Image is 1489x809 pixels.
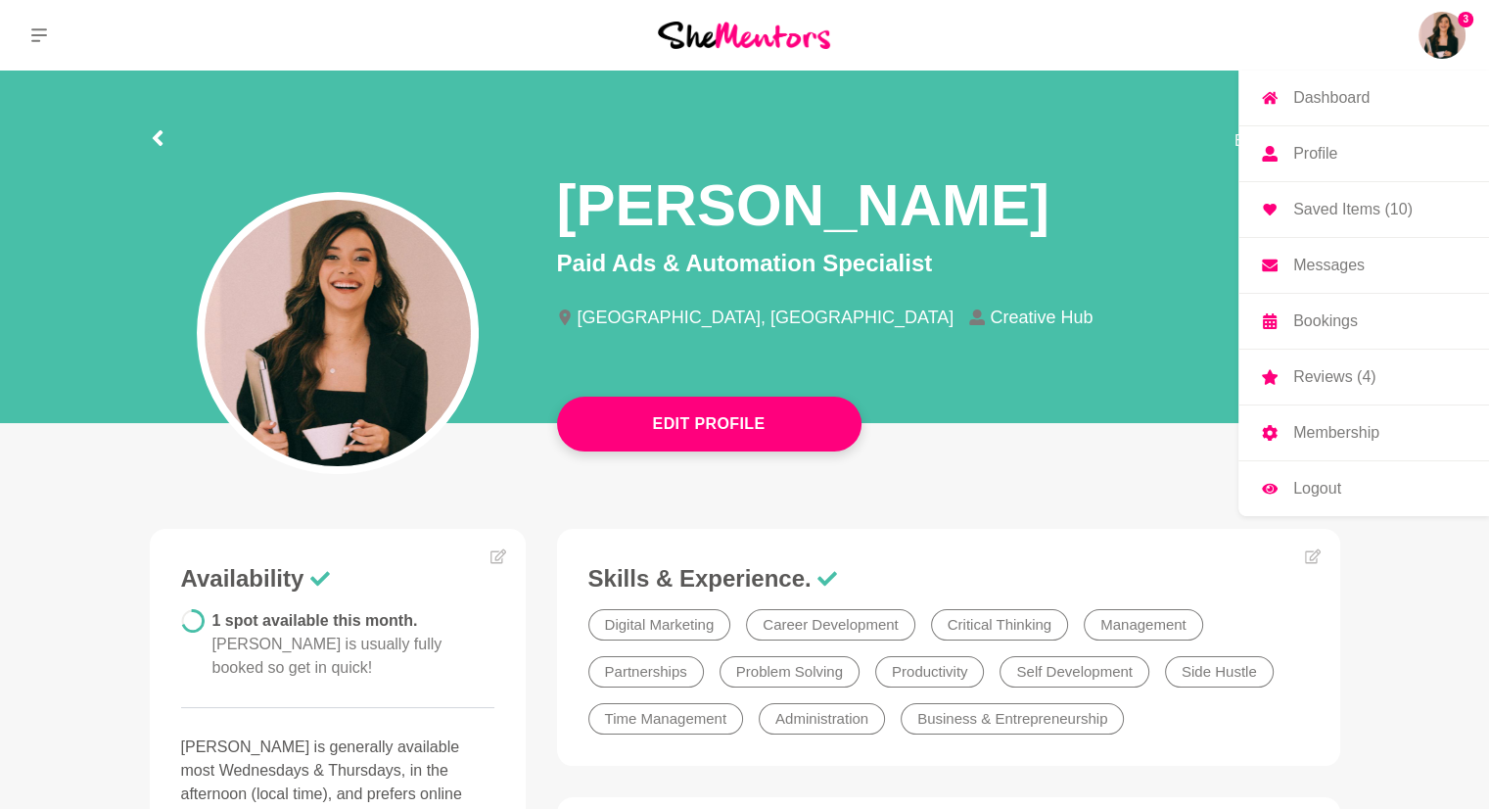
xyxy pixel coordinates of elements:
[1238,238,1489,293] a: Messages
[1293,202,1413,217] p: Saved Items (10)
[212,612,442,676] span: 1 spot available this month.
[181,564,494,594] h3: Availability
[1238,294,1489,349] a: Bookings
[1293,369,1375,385] p: Reviews (4)
[557,168,1049,242] h1: [PERSON_NAME]
[1238,350,1489,404] a: Reviews (4)
[1293,425,1379,441] p: Membership
[557,397,861,452] button: Edit Profile
[1419,12,1466,59] a: Mariana Queiroz3DashboardProfileSaved Items (10)MessagesBookingsReviews (4)MembershipLogout
[658,22,830,48] img: She Mentors Logo
[1238,126,1489,181] a: Profile
[212,636,442,676] span: [PERSON_NAME] is usually fully booked so get in quick!
[1293,90,1370,106] p: Dashboard
[557,309,970,326] li: [GEOGRAPHIC_DATA], [GEOGRAPHIC_DATA]
[969,309,1108,326] li: Creative Hub
[1293,481,1341,497] p: Logout
[1234,129,1309,153] span: Edit profile
[1293,258,1365,273] p: Messages
[1419,12,1466,59] img: Mariana Queiroz
[1458,12,1473,27] span: 3
[1293,146,1337,162] p: Profile
[1238,71,1489,125] a: Dashboard
[1293,313,1358,329] p: Bookings
[1238,182,1489,237] a: Saved Items (10)
[557,246,1340,281] p: Paid Ads & Automation Specialist
[588,564,1309,594] h3: Skills & Experience.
